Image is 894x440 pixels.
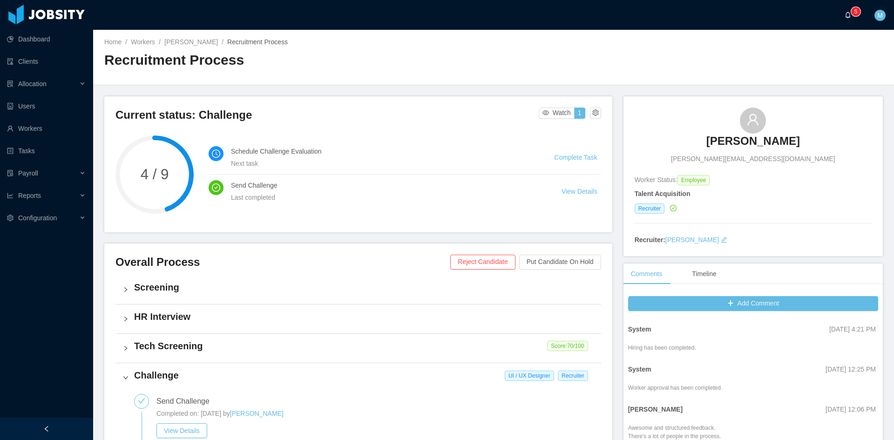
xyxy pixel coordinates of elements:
[115,334,601,363] div: icon: rightTech Screening
[635,190,691,197] strong: Talent Acquisition
[7,119,86,138] a: icon: userWorkers
[138,397,145,405] i: icon: check
[123,345,129,351] i: icon: right
[156,410,230,417] span: Completed on: [DATE] by
[628,344,696,352] div: Hiring has been completed.
[558,371,588,381] span: Recruiter
[18,214,57,222] span: Configuration
[671,154,835,164] span: [PERSON_NAME][EMAIL_ADDRESS][DOMAIN_NAME]
[539,108,575,119] button: icon: eyeWatch
[134,281,594,294] h4: Screening
[131,38,155,46] a: Workers
[505,371,554,381] span: UI / UX Designer
[230,410,284,417] a: [PERSON_NAME]
[18,80,47,88] span: Allocation
[134,310,594,323] h4: HR Interview
[115,305,601,333] div: icon: rightHR Interview
[115,167,194,182] span: 4 / 9
[668,204,677,212] a: icon: check-circle
[7,192,14,199] i: icon: line-chart
[826,366,876,373] span: [DATE] 12:25 PM
[670,205,677,211] i: icon: check-circle
[159,38,161,46] span: /
[125,38,127,46] span: /
[623,264,670,284] div: Comments
[562,188,597,195] a: View Details
[231,180,539,190] h4: Send Challenge
[554,154,597,161] a: Complete Task
[123,316,129,322] i: icon: right
[18,169,38,177] span: Payroll
[7,142,86,160] a: icon: profileTasks
[854,7,858,16] p: 5
[635,176,677,183] span: Worker Status:
[7,30,86,48] a: icon: pie-chartDashboard
[519,255,601,270] button: Put Candidate On Hold
[628,384,723,392] div: Worker approval has been completed.
[7,170,14,176] i: icon: file-protect
[665,236,719,244] a: [PERSON_NAME]
[231,192,539,203] div: Last completed
[227,38,288,46] span: Recruitment Process
[706,134,800,149] h3: [PERSON_NAME]
[212,149,220,158] i: icon: clock-circle
[115,363,601,392] div: icon: rightChallenge
[826,406,876,413] span: [DATE] 12:06 PM
[628,406,683,413] strong: [PERSON_NAME]
[123,287,129,292] i: icon: right
[635,203,665,214] span: Recruiter
[115,108,539,122] h3: Current status: Challenge
[156,423,207,438] button: View Details
[231,158,532,169] div: Next task
[104,51,494,70] h2: Recruitment Process
[164,38,218,46] a: [PERSON_NAME]
[628,366,651,373] strong: System
[123,375,129,380] i: icon: right
[156,394,217,409] div: Send Challenge
[628,296,878,311] button: icon: plusAdd Comment
[746,113,759,126] i: icon: user
[851,7,860,16] sup: 5
[845,12,851,18] i: icon: bell
[7,52,86,71] a: icon: auditClients
[231,146,532,156] h4: Schedule Challenge Evaluation
[222,38,223,46] span: /
[134,369,594,382] h4: Challenge
[7,97,86,115] a: icon: robotUsers
[104,38,122,46] a: Home
[547,341,588,351] span: Score: 70 /100
[574,108,585,119] button: 1
[829,325,876,333] span: [DATE] 4:21 PM
[156,427,207,434] a: View Details
[628,325,651,333] strong: System
[212,183,220,192] i: icon: check-circle
[115,275,601,304] div: icon: rightScreening
[635,236,665,244] strong: Recruiter:
[450,255,515,270] button: Reject Candidate
[721,237,727,243] i: icon: edit
[115,255,450,270] h3: Overall Process
[677,175,710,185] span: Employee
[7,215,14,221] i: icon: setting
[18,192,41,199] span: Reports
[706,134,800,154] a: [PERSON_NAME]
[7,81,14,87] i: icon: solution
[590,108,601,119] button: icon: setting
[684,264,724,284] div: Timeline
[134,339,594,352] h4: Tech Screening
[877,10,883,21] span: M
